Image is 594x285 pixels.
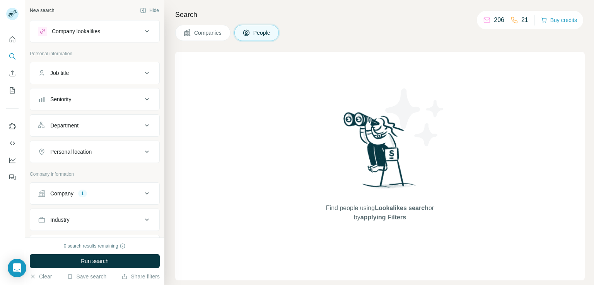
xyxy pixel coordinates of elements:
button: Buy credits [541,15,577,25]
button: Use Surfe on LinkedIn [6,119,19,133]
p: 21 [521,15,528,25]
span: Lookalikes search [375,205,428,211]
div: Open Intercom Messenger [8,259,26,277]
div: Job title [50,69,69,77]
button: Seniority [30,90,159,109]
button: Personal location [30,142,159,161]
button: Run search [30,254,160,268]
button: Hide [135,5,164,16]
span: Companies [194,29,222,37]
button: Company lookalikes [30,22,159,41]
button: Job title [30,64,159,82]
button: My lists [6,83,19,97]
button: Save search [67,273,106,280]
div: Department [50,122,79,129]
button: Quick start [6,32,19,46]
button: Feedback [6,170,19,184]
span: Run search [81,257,109,265]
span: Find people using or by [318,204,442,222]
img: Surfe Illustration - Stars [380,83,450,152]
span: applying Filters [360,214,406,221]
div: Company lookalikes [52,27,100,35]
div: 0 search results remaining [64,243,126,249]
div: New search [30,7,54,14]
button: Use Surfe API [6,136,19,150]
button: Industry [30,210,159,229]
button: Company1 [30,184,159,203]
p: Personal information [30,50,160,57]
p: 206 [494,15,504,25]
div: 1 [78,190,87,197]
button: HQ location [30,237,159,255]
p: Company information [30,171,160,178]
span: People [253,29,271,37]
button: Search [6,49,19,63]
div: Seniority [50,95,71,103]
div: Industry [50,216,70,224]
div: Personal location [50,148,92,156]
div: Company [50,190,73,197]
button: Enrich CSV [6,66,19,80]
h4: Search [175,9,585,20]
button: Dashboard [6,153,19,167]
button: Clear [30,273,52,280]
img: Surfe Illustration - Woman searching with binoculars [340,110,420,196]
button: Share filters [121,273,160,280]
button: Department [30,116,159,135]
